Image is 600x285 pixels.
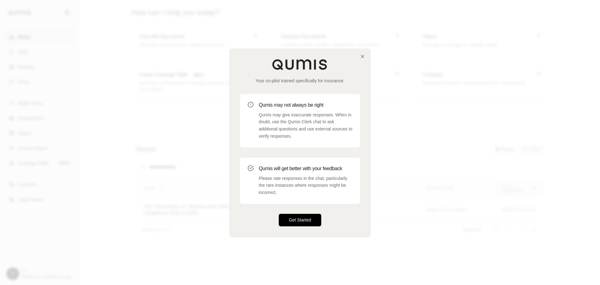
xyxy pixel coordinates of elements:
[259,101,352,109] h3: Qumis may not always be right
[240,78,360,84] p: Your co-pilot trained specifically for insurance.
[259,165,352,172] h3: Qumis will get better with your feedback
[272,59,328,70] img: Qumis Logo
[259,175,352,196] p: Please rate responses in the chat, particularly the rare instances where responses might be incor...
[259,111,352,140] p: Qumis may give inaccurate responses. When in doubt, use the Qumis Clerk chat to ask additional qu...
[279,214,321,226] button: Get Started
